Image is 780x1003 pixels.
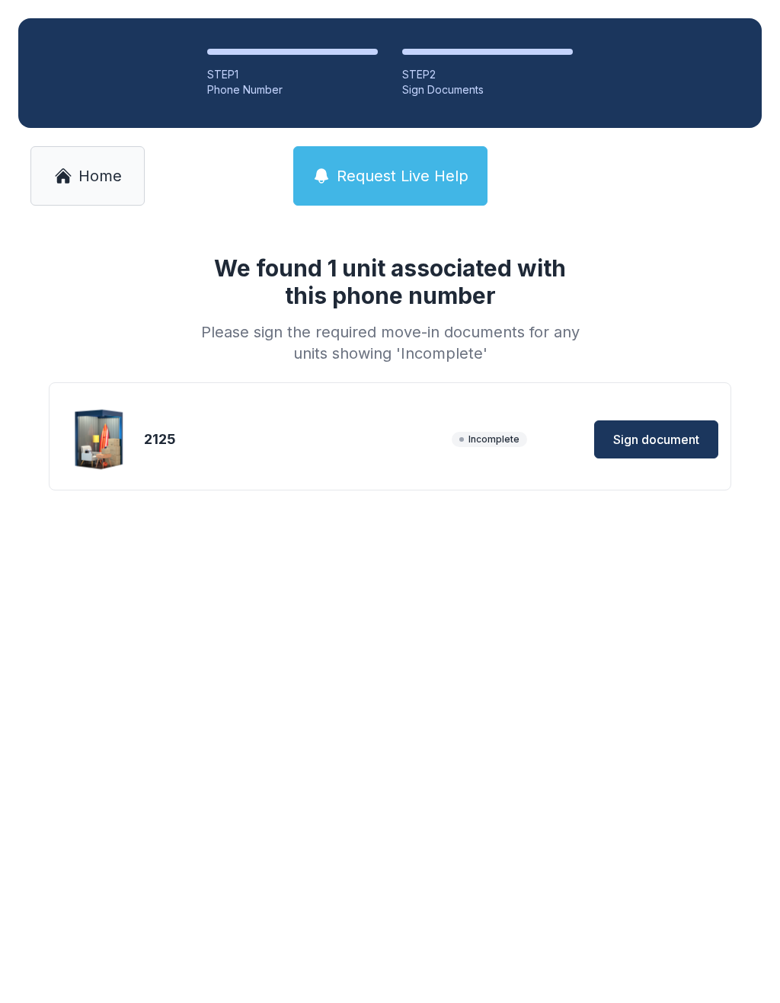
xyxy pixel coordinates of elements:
[402,67,573,82] div: STEP 2
[452,432,527,447] span: Incomplete
[195,321,585,364] div: Please sign the required move-in documents for any units showing 'Incomplete'
[144,429,446,450] div: 2125
[337,165,468,187] span: Request Live Help
[207,82,378,97] div: Phone Number
[195,254,585,309] h1: We found 1 unit associated with this phone number
[613,430,699,449] span: Sign document
[78,165,122,187] span: Home
[402,82,573,97] div: Sign Documents
[207,67,378,82] div: STEP 1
